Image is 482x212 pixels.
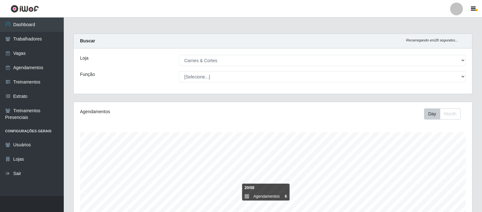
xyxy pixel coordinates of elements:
[424,108,466,120] div: Toolbar with button groups
[80,108,235,115] div: Agendamentos
[80,71,95,78] label: Função
[406,38,458,42] i: Recarregando em 28 segundos...
[80,38,95,43] strong: Buscar
[440,108,461,120] button: Month
[11,5,39,13] img: CoreUI Logo
[80,55,88,62] label: Loja
[424,108,461,120] div: First group
[424,108,440,120] button: Day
